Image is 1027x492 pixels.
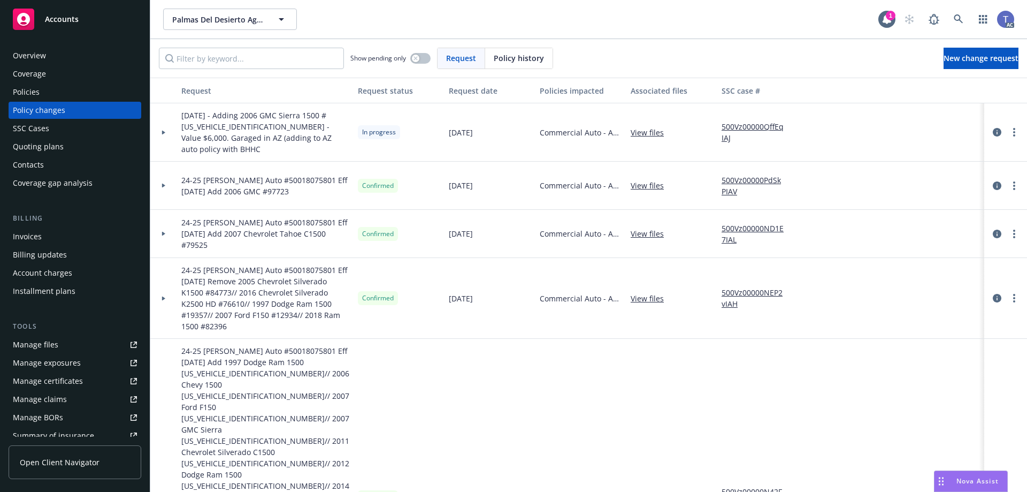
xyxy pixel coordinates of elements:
[449,228,473,239] span: [DATE]
[13,102,65,119] div: Policy changes
[631,127,672,138] a: View files
[626,78,717,103] button: Associated files
[13,156,44,173] div: Contacts
[9,4,141,34] a: Accounts
[934,471,1008,492] button: Nova Assist
[722,287,793,309] a: 500Vz00000NEP2vIAH
[150,258,177,339] div: Toggle Row Expanded
[181,264,349,332] span: 24-25 [PERSON_NAME] Auto #50018075801 Eff [DATE] Remove 2005 Chevrolet Silverado K1500 #84773// 2...
[181,217,349,251] span: 24-25 [PERSON_NAME] Auto #50018075801 Eff [DATE] Add 2007 Chevrolet Tahoe C1500 #79525
[991,179,1003,192] a: circleInformation
[13,246,67,263] div: Billing updates
[13,373,83,390] div: Manage certificates
[899,9,920,30] a: Start snowing
[150,210,177,258] div: Toggle Row Expanded
[449,293,473,304] span: [DATE]
[9,47,141,64] a: Overview
[9,84,141,101] a: Policies
[20,457,99,468] span: Open Client Navigator
[45,15,79,24] span: Accounts
[934,471,948,491] div: Drag to move
[9,65,141,82] a: Coverage
[358,85,440,96] div: Request status
[540,180,622,191] span: Commercial Auto - AZ Commercial Auto
[9,283,141,300] a: Installment plans
[449,180,473,191] span: [DATE]
[13,138,64,155] div: Quoting plans
[13,336,58,353] div: Manage files
[446,52,476,64] span: Request
[9,409,141,426] a: Manage BORs
[362,229,394,239] span: Confirmed
[9,373,141,390] a: Manage certificates
[9,354,141,372] a: Manage exposures
[9,391,141,408] a: Manage claims
[9,321,141,332] div: Tools
[540,228,622,239] span: Commercial Auto - AZ Commercial Auto
[13,175,93,192] div: Coverage gap analysis
[886,11,895,20] div: 1
[722,223,793,245] a: 500Vz00000ND1E7IAL
[956,476,999,486] span: Nova Assist
[9,246,141,263] a: Billing updates
[13,228,42,245] div: Invoices
[9,228,141,245] a: Invoices
[362,293,394,303] span: Confirmed
[1008,228,1021,240] a: more
[722,121,793,143] a: 500Vz00000QffEqIAJ
[449,85,531,96] div: Request date
[540,127,622,138] span: Commercial Auto - AZ Auto's & Buses (Livery)
[13,84,40,101] div: Policies
[13,283,75,300] div: Installment plans
[172,14,265,25] span: Palmas Del Desierto Ag Services, LLC
[9,120,141,137] a: SSC Cases
[362,127,396,137] span: In progress
[631,180,672,191] a: View files
[717,78,798,103] button: SSC case #
[722,85,793,96] div: SSC case #
[13,47,46,64] div: Overview
[9,175,141,192] a: Coverage gap analysis
[150,162,177,210] div: Toggle Row Expanded
[181,175,349,197] span: 24-25 [PERSON_NAME] Auto #50018075801 Eff [DATE] Add 2006 GMC #97723
[631,85,713,96] div: Associated files
[944,48,1018,69] a: New change request
[948,9,969,30] a: Search
[13,391,67,408] div: Manage claims
[177,78,354,103] button: Request
[9,102,141,119] a: Policy changes
[181,85,349,96] div: Request
[494,52,544,64] span: Policy history
[1008,126,1021,139] a: more
[9,336,141,353] a: Manage files
[1008,292,1021,305] a: more
[13,427,94,444] div: Summary of insurance
[13,264,72,282] div: Account charges
[991,228,1003,240] a: circleInformation
[362,181,394,191] span: Confirmed
[944,53,1018,63] span: New change request
[444,78,535,103] button: Request date
[9,213,141,224] div: Billing
[991,126,1003,139] a: circleInformation
[163,9,297,30] button: Palmas Del Desierto Ag Services, LLC
[9,156,141,173] a: Contacts
[150,103,177,162] div: Toggle Row Expanded
[449,127,473,138] span: [DATE]
[9,264,141,282] a: Account charges
[540,293,622,304] span: Commercial Auto - AZ Commercial Auto
[535,78,626,103] button: Policies impacted
[159,48,344,69] input: Filter by keyword...
[722,175,793,197] a: 500Vz00000PdSkPIAV
[1008,179,1021,192] a: more
[972,9,994,30] a: Switch app
[350,54,406,63] span: Show pending only
[991,292,1003,305] a: circleInformation
[997,11,1014,28] img: photo
[13,65,46,82] div: Coverage
[631,293,672,304] a: View files
[9,138,141,155] a: Quoting plans
[9,427,141,444] a: Summary of insurance
[540,85,622,96] div: Policies impacted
